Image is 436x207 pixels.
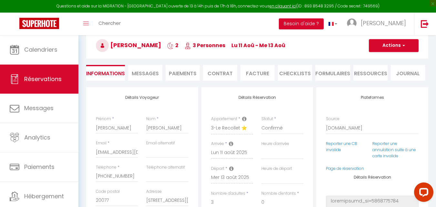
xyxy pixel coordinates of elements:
[96,140,106,146] label: Email
[211,116,237,122] label: Appartement
[24,163,55,171] span: Paiements
[96,41,161,49] span: [PERSON_NAME]
[86,65,125,81] li: Informations
[146,140,175,146] label: Email alternatif
[353,65,388,81] li: Ressources
[24,133,50,141] span: Analytics
[167,42,178,49] span: 2
[261,191,296,197] label: Nombre d'enfants
[409,180,436,207] iframe: LiveChat chat widget
[279,18,324,29] button: Besoin d'aide ?
[96,95,188,100] h4: Détails Voyageur
[278,65,312,81] li: CHECKLISTS
[231,42,285,49] span: lu 11 Aoû - me 13 Aoû
[326,175,419,180] h4: Détails Réservation
[146,116,156,122] label: Nom
[261,116,273,122] label: Statut
[326,95,419,100] h4: Plateformes
[203,65,237,81] li: Contrat
[342,13,414,35] a: ... [PERSON_NAME]
[391,65,425,81] li: Journal
[326,116,340,122] label: Source
[315,65,350,81] li: FORMULAIRES
[19,18,59,29] img: Super Booking
[261,141,289,147] label: Heure d'arrivée
[24,75,62,83] span: Réservations
[98,20,121,26] span: Chercher
[94,13,126,35] a: Chercher
[240,65,275,81] li: Facture
[24,46,57,54] span: Calendriers
[24,192,64,200] span: Hébergement
[96,164,117,171] label: Téléphone
[146,164,185,171] label: Téléphone alternatif
[96,189,120,195] label: Code postal
[146,189,162,195] label: Adresse
[211,166,224,172] label: Départ
[132,70,159,77] span: Messages
[211,191,245,197] label: Nombre d'adultes
[211,141,224,147] label: Arrivée
[326,141,357,152] a: Reporter une CB invalide
[166,65,200,81] li: Paiements
[96,116,111,122] label: Prénom
[269,3,296,9] a: en cliquant ici
[421,20,429,28] img: logout
[211,95,304,100] h4: Détails Réservation
[185,42,225,49] span: 3 Personnes
[326,166,364,171] a: Page de réservation
[372,141,416,159] a: Reporter une annulation suite à une carte invalide
[369,39,419,52] button: Actions
[347,18,357,28] img: ...
[261,166,292,172] label: Heure de départ
[24,104,54,112] span: Messages
[361,19,406,27] span: [PERSON_NAME]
